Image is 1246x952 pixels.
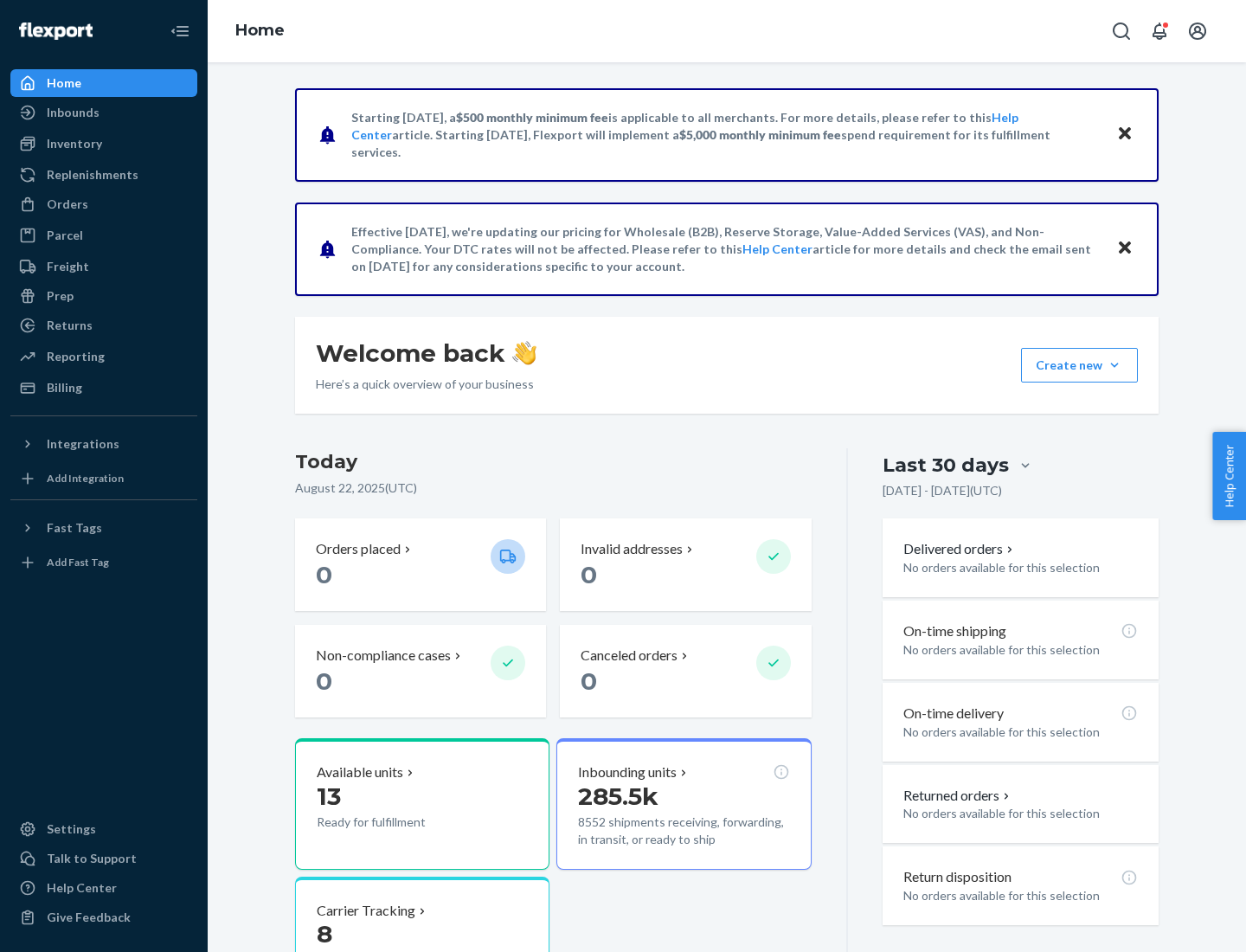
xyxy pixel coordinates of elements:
[903,559,1138,576] p: No orders available for this selection
[10,130,197,158] a: Inventory
[560,518,811,611] button: Invalid addresses 0
[903,867,1012,887] p: Return disposition
[47,820,96,838] div: Settings
[10,549,197,576] a: Add Fast Tag
[295,625,546,717] button: Non-compliance cases 0
[47,258,89,275] div: Freight
[1104,14,1139,48] button: Open Search Box
[316,539,401,559] p: Orders placed
[10,161,197,189] a: Replenishments
[581,646,678,666] p: Canceled orders
[456,110,608,125] span: $500 monthly minimum fee
[317,814,477,831] p: Ready for fulfillment
[903,641,1138,659] p: No orders available for this selection
[19,23,93,40] img: Flexport logo
[581,560,597,589] span: 0
[10,374,197,402] a: Billing
[742,241,812,256] a: Help Center
[903,724,1138,741] p: No orders available for this selection
[47,227,83,244] div: Parcel
[10,845,197,872] a: Talk to Support
[1180,14,1215,48] button: Open account menu
[10,430,197,458] button: Integrations
[351,109,1100,161] p: Starting [DATE], a is applicable to all merchants. For more details, please refer to this article...
[10,874,197,902] a: Help Center
[47,471,124,486] div: Add Integration
[47,317,93,334] div: Returns
[47,104,100,121] div: Inbounds
[317,901,415,921] p: Carrier Tracking
[556,738,811,870] button: Inbounding units285.5k8552 shipments receiving, forwarding, in transit, or ready to ship
[10,343,197,370] a: Reporting
[903,786,1013,806] button: Returned orders
[1114,236,1136,261] button: Close
[10,514,197,542] button: Fast Tags
[10,465,197,492] a: Add Integration
[560,625,811,717] button: Canceled orders 0
[316,376,536,393] p: Here’s a quick overview of your business
[10,282,197,310] a: Prep
[222,6,299,56] ol: breadcrumbs
[10,99,197,126] a: Inbounds
[578,814,789,848] p: 8552 shipments receiving, forwarding, in transit, or ready to ship
[1021,348,1138,383] button: Create new
[883,452,1009,479] div: Last 30 days
[578,782,658,811] span: 285.5k
[317,919,332,949] span: 8
[47,909,131,926] div: Give Feedback
[47,166,138,183] div: Replenishments
[47,435,119,453] div: Integrations
[10,222,197,249] a: Parcel
[47,850,137,867] div: Talk to Support
[903,805,1138,822] p: No orders available for this selection
[10,69,197,97] a: Home
[295,448,812,476] h3: Today
[903,539,1017,559] button: Delivered orders
[47,379,82,396] div: Billing
[351,223,1100,275] p: Effective [DATE], we're updating our pricing for Wholesale (B2B), Reserve Storage, Value-Added Se...
[10,904,197,931] button: Give Feedback
[47,348,105,365] div: Reporting
[47,879,117,897] div: Help Center
[883,482,1002,499] p: [DATE] - [DATE] ( UTC )
[295,738,549,870] button: Available units13Ready for fulfillment
[679,127,841,142] span: $5,000 monthly minimum fee
[1114,122,1136,147] button: Close
[1142,14,1177,48] button: Open notifications
[10,815,197,843] a: Settings
[316,646,451,666] p: Non-compliance cases
[578,762,677,782] p: Inbounding units
[163,14,197,48] button: Close Navigation
[903,887,1138,904] p: No orders available for this selection
[47,555,109,569] div: Add Fast Tag
[316,666,332,696] span: 0
[581,539,683,559] p: Invalid addresses
[47,74,81,92] div: Home
[295,479,812,497] p: August 22, 2025 ( UTC )
[10,190,197,218] a: Orders
[47,519,102,537] div: Fast Tags
[235,21,285,40] a: Home
[10,253,197,280] a: Freight
[47,135,102,152] div: Inventory
[903,704,1004,724] p: On-time delivery
[47,287,74,305] div: Prep
[317,762,403,782] p: Available units
[47,196,88,213] div: Orders
[581,666,597,696] span: 0
[903,621,1006,641] p: On-time shipping
[512,341,536,365] img: hand-wave emoji
[316,560,332,589] span: 0
[295,518,546,611] button: Orders placed 0
[316,338,536,369] h1: Welcome back
[10,312,197,339] a: Returns
[1212,432,1246,520] button: Help Center
[317,782,341,811] span: 13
